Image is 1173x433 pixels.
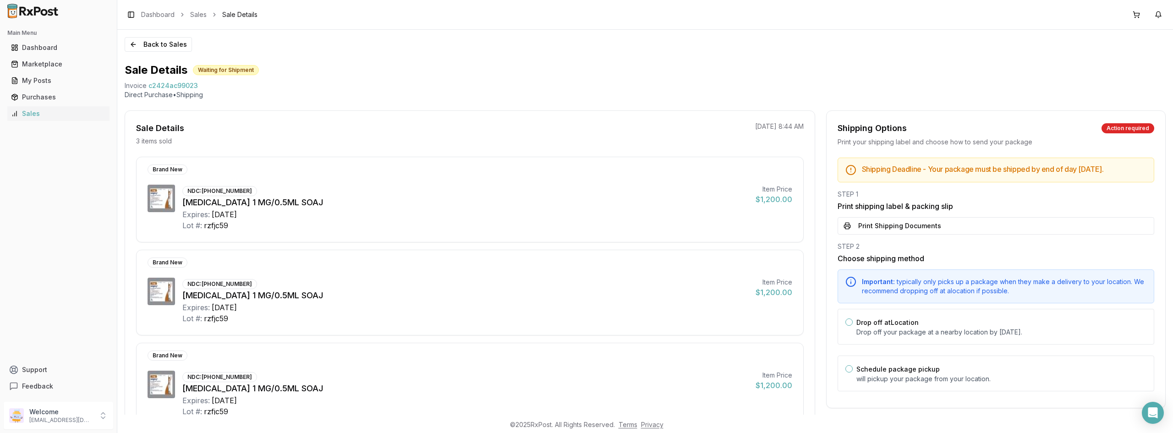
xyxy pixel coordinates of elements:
[838,137,1154,147] div: Print your shipping label and choose how to send your package
[212,395,237,406] div: [DATE]
[182,196,748,209] div: [MEDICAL_DATA] 1 MG/0.5ML SOAJ
[29,407,93,417] p: Welcome
[148,164,187,175] div: Brand New
[4,73,113,88] button: My Posts
[755,122,804,131] p: [DATE] 8:44 AM
[619,421,637,428] a: Terms
[182,289,748,302] div: [MEDICAL_DATA] 1 MG/0.5ML SOAJ
[4,40,113,55] button: Dashboard
[11,76,106,85] div: My Posts
[838,201,1154,212] h3: Print shipping label & packing slip
[193,65,259,75] div: Waiting for Shipment
[838,217,1154,235] button: Print Shipping Documents
[641,421,663,428] a: Privacy
[148,258,187,268] div: Brand New
[148,351,187,361] div: Brand New
[212,302,237,313] div: [DATE]
[7,56,110,72] a: Marketplace
[182,186,257,196] div: NDC: [PHONE_NUMBER]
[4,4,62,18] img: RxPost Logo
[29,417,93,424] p: [EMAIL_ADDRESS][DOMAIN_NAME]
[182,406,202,417] div: Lot #:
[862,278,895,285] span: Important:
[148,278,175,305] img: Wegovy 1 MG/0.5ML SOAJ
[141,10,258,19] nav: breadcrumb
[4,362,113,378] button: Support
[204,406,228,417] div: rzfjc59
[182,279,257,289] div: NDC: [PHONE_NUMBER]
[862,277,1146,296] div: typically only picks up a package when they make a delivery to your location. We recommend droppi...
[1102,123,1154,133] div: Action required
[7,39,110,56] a: Dashboard
[756,380,792,391] div: $1,200.00
[4,378,113,395] button: Feedback
[11,43,106,52] div: Dashboard
[838,242,1154,251] div: STEP 2
[182,372,257,382] div: NDC: [PHONE_NUMBER]
[7,105,110,122] a: Sales
[756,185,792,194] div: Item Price
[856,318,919,326] label: Drop off at Location
[125,90,1166,99] p: Direct Purchase • Shipping
[182,209,210,220] div: Expires:
[182,220,202,231] div: Lot #:
[4,57,113,71] button: Marketplace
[856,374,1146,384] p: will pickup your package from your location.
[182,382,748,395] div: [MEDICAL_DATA] 1 MG/0.5ML SOAJ
[7,29,110,37] h2: Main Menu
[182,313,202,324] div: Lot #:
[204,313,228,324] div: rzfjc59
[190,10,207,19] a: Sales
[4,90,113,104] button: Purchases
[9,408,24,423] img: User avatar
[7,89,110,105] a: Purchases
[756,278,792,287] div: Item Price
[756,194,792,205] div: $1,200.00
[856,328,1146,337] p: Drop off your package at a nearby location by [DATE] .
[11,60,106,69] div: Marketplace
[212,209,237,220] div: [DATE]
[862,165,1146,173] h5: Shipping Deadline - Your package must be shipped by end of day [DATE] .
[856,365,940,373] label: Schedule package pickup
[4,106,113,121] button: Sales
[22,382,53,391] span: Feedback
[204,220,228,231] div: rzfjc59
[148,81,198,90] span: c2424ac99023
[182,395,210,406] div: Expires:
[222,10,258,19] span: Sale Details
[11,93,106,102] div: Purchases
[182,302,210,313] div: Expires:
[7,72,110,89] a: My Posts
[838,190,1154,199] div: STEP 1
[838,253,1154,264] h3: Choose shipping method
[838,122,907,135] div: Shipping Options
[136,122,184,135] div: Sale Details
[756,287,792,298] div: $1,200.00
[141,10,175,19] a: Dashboard
[125,63,187,77] h1: Sale Details
[756,371,792,380] div: Item Price
[1142,402,1164,424] div: Open Intercom Messenger
[125,81,147,90] div: Invoice
[125,37,192,52] button: Back to Sales
[136,137,172,146] p: 3 items sold
[11,109,106,118] div: Sales
[148,371,175,398] img: Wegovy 1 MG/0.5ML SOAJ
[148,185,175,212] img: Wegovy 1 MG/0.5ML SOAJ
